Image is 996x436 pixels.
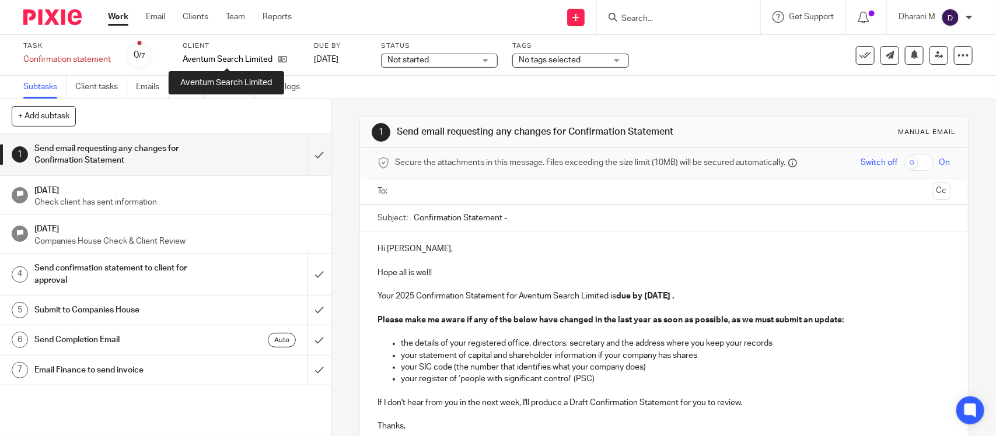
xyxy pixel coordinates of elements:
h1: [DATE] [34,182,320,196]
h1: Email Finance to send invoice [34,361,209,379]
small: /7 [139,52,145,59]
label: Task [23,41,111,51]
div: 0 [134,48,145,62]
p: Aventum Search Limited [183,54,272,65]
div: 4 [12,266,28,283]
img: svg%3E [941,8,960,27]
button: + Add subtask [12,106,76,126]
p: Thanks, [378,420,950,432]
a: Team [226,11,245,23]
div: 7 [12,362,28,378]
h1: Send confirmation statement to client for approval [34,259,209,289]
div: 6 [12,332,28,348]
div: 5 [12,302,28,318]
span: On [939,157,950,168]
label: Status [381,41,498,51]
a: Audit logs [264,76,309,99]
label: Due by [314,41,366,51]
p: Your 2025 Confirmation Statement for Aventum Search Limited is [378,290,950,302]
p: your SIC code (the number that identifies what your company does) [401,361,950,373]
strong: due by [DATE] . [616,292,674,300]
h1: Send Completion Email [34,331,209,349]
a: Email [146,11,165,23]
span: Secure the attachments in this message. Files exceeding the size limit (10MB) will be secured aut... [395,157,785,168]
h1: Submit to Companies House [34,301,209,319]
button: Cc [933,182,950,200]
a: Client tasks [75,76,127,99]
h1: Send email requesting any changes for Confirmation Statement [34,140,209,170]
a: Work [108,11,128,23]
div: Auto [268,333,296,347]
div: Confirmation statement [23,54,111,65]
a: Reports [263,11,292,23]
label: To: [378,185,390,197]
p: Hi [PERSON_NAME], [378,243,950,255]
label: Subject: [378,212,408,224]
img: Pixie [23,9,82,25]
p: Check client has sent information [34,196,320,208]
p: Hope all is well! [378,255,950,290]
label: Tags [512,41,629,51]
h1: Send email requesting any changes for Confirmation Statement [397,126,689,138]
p: the details of your registered office, directors, secretary and the address where you keep your r... [401,337,950,349]
div: 1 [12,146,28,163]
a: Clients [183,11,208,23]
span: Not started [387,56,429,64]
input: Search [620,14,725,24]
div: Manual email [899,128,956,137]
p: your register of ‘people with significant control’ (PSC) [401,373,950,385]
span: Get Support [789,13,834,21]
p: If I don't hear from you in the next week, I'll produce a Draft Confirmation Statement for you to... [378,397,950,409]
a: Files [177,76,204,99]
span: Switch off [861,157,898,168]
div: 1 [372,123,390,142]
p: your statement of capital and shareholder information if your company has shares [401,350,950,361]
p: Dharani M [899,11,935,23]
h1: [DATE] [34,220,320,235]
a: Emails [136,76,169,99]
span: [DATE] [314,55,338,64]
label: Client [183,41,299,51]
p: Companies House Check & Client Review [34,235,320,247]
strong: Please make me aware if any of the below have changed in the last year as soon as possible, as we... [378,316,844,324]
a: Notes (0) [212,76,255,99]
span: No tags selected [519,56,581,64]
a: Subtasks [23,76,67,99]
